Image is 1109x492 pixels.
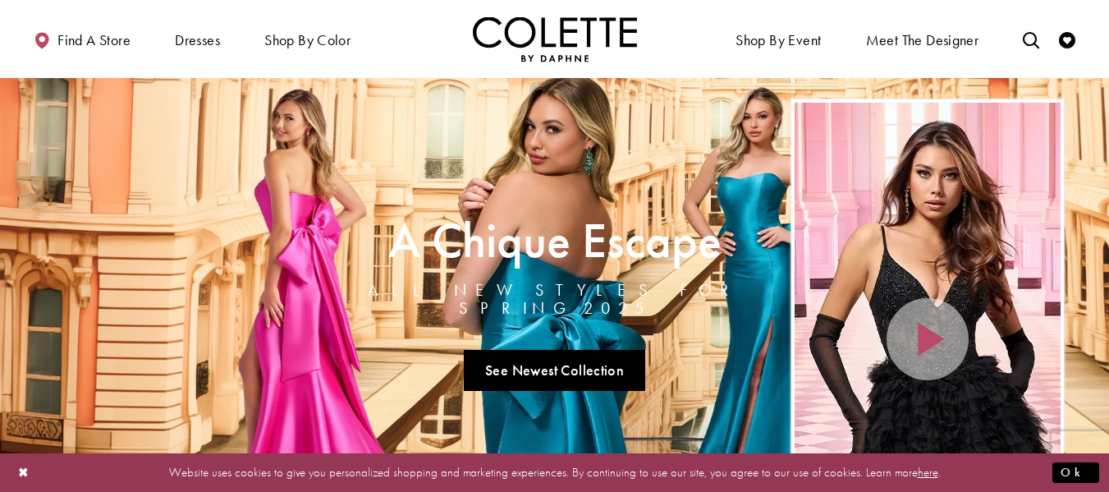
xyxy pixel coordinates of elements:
[1052,462,1099,483] button: Submit Dialog
[464,350,646,391] a: See Newest Collection A Chique Escape All New Styles For Spring 2025
[318,343,791,398] ul: Slider Links
[118,462,991,484] p: Website uses cookies to give you personalized shopping and marketing experiences. By continuing t...
[918,464,938,481] a: here
[10,458,38,487] button: Close Dialog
